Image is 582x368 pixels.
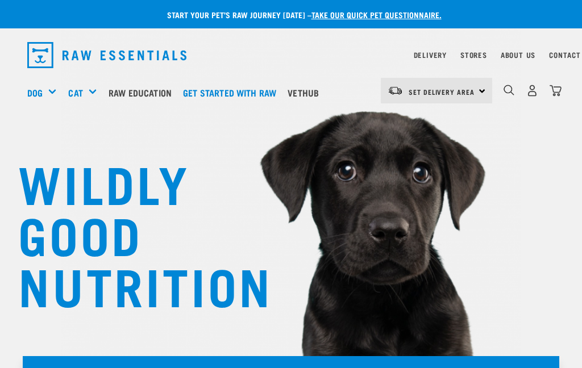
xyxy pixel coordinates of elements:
[106,70,180,115] a: Raw Education
[388,86,403,96] img: van-moving.png
[409,90,475,94] span: Set Delivery Area
[504,85,514,95] img: home-icon-1@2x.png
[27,42,186,68] img: Raw Essentials Logo
[501,53,535,57] a: About Us
[550,85,562,97] img: home-icon@2x.png
[460,53,487,57] a: Stores
[311,12,442,16] a: take our quick pet questionnaire.
[549,53,581,57] a: Contact
[27,86,43,99] a: Dog
[68,86,82,99] a: Cat
[180,70,285,115] a: Get started with Raw
[285,70,327,115] a: Vethub
[18,156,246,310] h1: WILDLY GOOD NUTRITION
[18,37,564,73] nav: dropdown navigation
[526,85,538,97] img: user.png
[414,53,447,57] a: Delivery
